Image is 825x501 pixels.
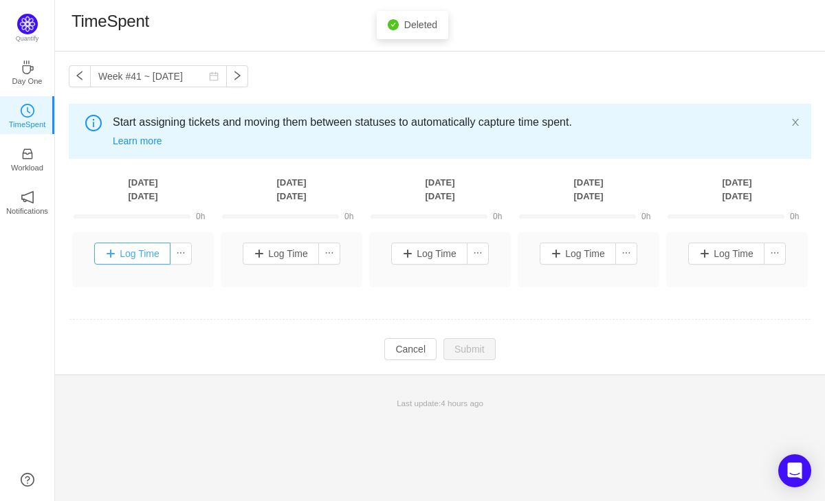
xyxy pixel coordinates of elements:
a: icon: clock-circleTimeSpent [21,108,34,122]
button: Log Time [243,243,319,265]
i: icon: inbox [21,147,34,161]
span: 0h [641,212,650,221]
a: icon: coffeeDay One [21,65,34,78]
p: Quantify [16,34,39,44]
i: icon: close [791,118,800,127]
span: 0h [196,212,205,221]
p: Notifications [6,205,48,217]
button: icon: left [69,65,91,87]
span: Last update: [397,399,483,408]
p: Workload [11,162,43,174]
th: [DATE] [DATE] [366,175,514,203]
a: icon: question-circle [21,473,34,487]
button: Log Time [94,243,170,265]
span: Deleted [404,19,437,30]
i: icon: notification [21,190,34,204]
th: [DATE] [DATE] [69,175,217,203]
a: icon: notificationNotifications [21,194,34,208]
p: Day One [12,75,42,87]
h1: TimeSpent [71,11,149,32]
button: icon: ellipsis [318,243,340,265]
button: Log Time [688,243,764,265]
th: [DATE] [DATE] [514,175,663,203]
a: Learn more [113,135,162,146]
button: icon: ellipsis [467,243,489,265]
button: icon: ellipsis [170,243,192,265]
th: [DATE] [DATE] [663,175,811,203]
button: Log Time [540,243,616,265]
span: Start assigning tickets and moving them between statuses to automatically capture time spent. [113,114,791,131]
p: TimeSpent [9,118,46,131]
button: icon: ellipsis [615,243,637,265]
span: 0h [790,212,799,221]
span: 0h [493,212,502,221]
i: icon: calendar [209,71,219,81]
span: 0h [344,212,353,221]
input: Select a week [90,65,227,87]
i: icon: check-circle [388,19,399,30]
i: icon: info-circle [85,115,102,131]
i: icon: clock-circle [21,104,34,118]
button: icon: right [226,65,248,87]
button: Cancel [384,338,437,360]
button: icon: close [791,115,800,130]
i: icon: coffee [21,60,34,74]
img: Quantify [17,14,38,34]
a: icon: inboxWorkload [21,151,34,165]
button: Log Time [391,243,467,265]
div: Open Intercom Messenger [778,454,811,487]
button: Submit [443,338,496,360]
th: [DATE] [DATE] [217,175,366,203]
span: 4 hours ago [441,399,483,408]
button: icon: ellipsis [764,243,786,265]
